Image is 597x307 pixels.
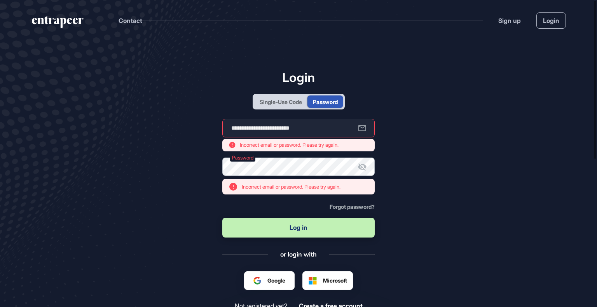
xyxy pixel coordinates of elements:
[31,16,84,31] a: entrapeer-logo
[280,250,317,258] div: or login with
[313,98,338,106] div: Password
[230,153,255,161] label: Password
[330,204,375,210] a: Forgot password?
[119,16,142,26] button: Contact
[222,70,375,85] h1: Login
[323,276,347,284] span: Microsoft
[498,16,521,25] a: Sign up
[260,98,302,106] div: Single-Use Code
[242,184,340,190] div: Incorrect email or password. Please try again.
[240,141,339,149] span: Incorrect email or password. Please try again.
[222,218,375,238] button: Log in
[536,12,566,29] a: Login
